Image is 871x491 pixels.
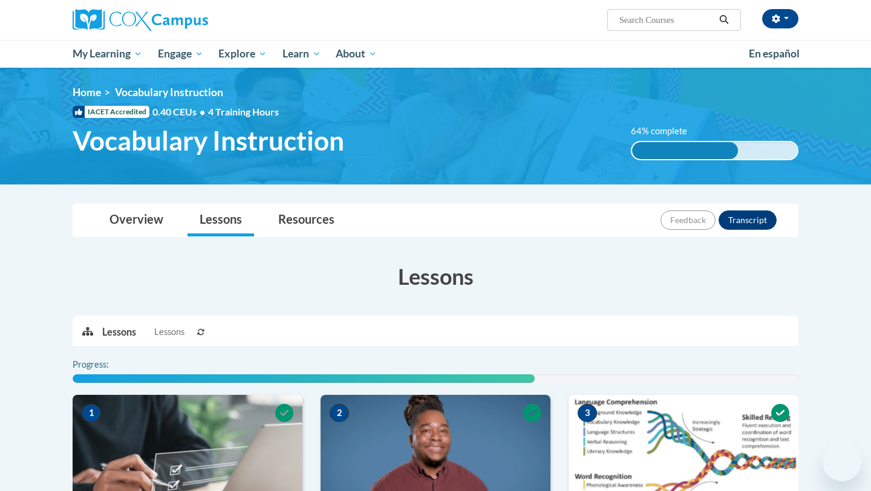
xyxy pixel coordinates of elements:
a: Resources [266,204,347,236]
span: 1 [82,404,101,422]
p: Lessons [102,325,136,339]
label: 64% complete [631,125,700,138]
span: 3 [578,404,597,422]
a: Overview [97,204,175,236]
button: Account Settings [762,9,798,28]
h3: Lessons [73,261,798,291]
a: About [328,40,385,68]
span: Vocabulary Instruction [115,86,223,99]
span: Learn [282,47,321,61]
button: Feedback [661,210,716,230]
div: 64% complete [632,142,738,159]
input: Search Courses [618,13,715,27]
button: Search [715,13,733,27]
span: About [336,47,377,61]
label: Progress: [73,358,142,371]
a: Cox Campus [73,9,302,31]
span: 0.40 CEUs [152,105,208,119]
a: Lessons [188,204,254,236]
span: Vocabulary Instruction [73,125,344,157]
a: Engage [150,40,211,68]
a: En español [741,41,807,67]
span: En español [749,47,800,60]
button: Transcript [719,210,777,230]
iframe: Button to launch messaging window [823,443,861,481]
span: IACET Accredited [73,106,149,118]
span: Explore [218,47,267,61]
a: Home [73,86,101,99]
span: Lessons [154,325,184,339]
a: Learn [275,40,328,68]
span: My Learning [73,47,142,61]
a: Explore [210,40,275,68]
span: • [200,106,205,117]
a: My Learning [65,40,150,68]
span: 4 Training Hours [208,106,279,117]
div: Main menu [54,40,817,68]
span: Engage [158,47,203,61]
span: 2 [330,404,349,422]
img: Cox Campus [73,9,208,31]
